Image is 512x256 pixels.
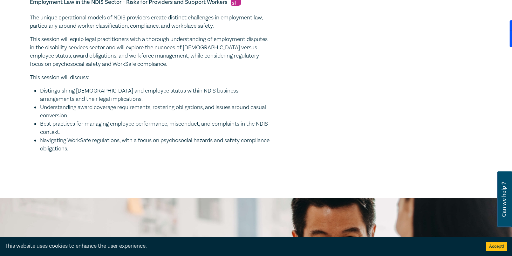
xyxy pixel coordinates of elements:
[40,87,271,103] li: Distinguishing [DEMOGRAPHIC_DATA] and employee status within NDIS business arrangements and their...
[501,175,507,224] span: Can we help ?
[30,73,271,82] p: This session will discuss:
[30,35,271,68] p: This session will equip legal practitioners with a thorough understanding of employment disputes ...
[30,14,271,30] p: The unique operational models of NDIS providers create distinct challenges in employment law, par...
[486,242,507,251] button: Accept cookies
[40,136,271,153] li: Navigating WorkSafe regulations, with a focus on psychosocial hazards and safety compliance oblig...
[40,103,271,120] li: Understanding award coverage requirements, rostering obligations, and issues around casual conver...
[40,120,271,136] li: Best practices for managing employee performance, misconduct, and complaints in the NDIS context.
[5,242,476,250] div: This website uses cookies to enhance the user experience.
